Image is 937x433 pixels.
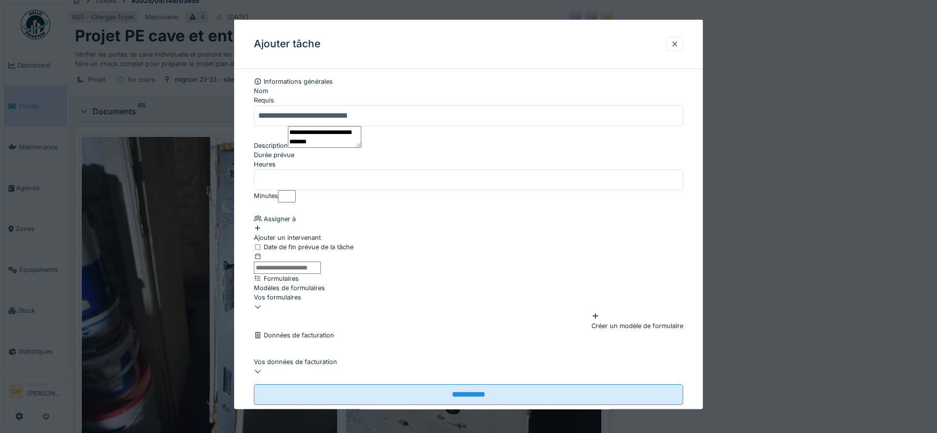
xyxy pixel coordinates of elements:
[254,150,294,160] label: Durée prévue
[254,330,683,339] div: Données de facturation
[254,223,683,242] div: Ajouter un intervenant
[254,96,683,105] div: Requis
[254,160,276,169] label: Heures
[254,357,683,366] div: Vos données de facturation
[254,191,278,200] label: Minutes
[254,77,683,86] div: Informations générales
[254,214,683,223] div: Assigner à
[254,242,683,252] div: Date de fin prévue de la tâche
[254,283,325,293] label: Modèles de formulaires
[254,140,288,150] label: Description
[591,311,683,330] div: Créer un modèle de formulaire
[254,293,683,302] div: Vos formulaires
[254,86,268,96] label: Nom
[254,273,683,283] div: Formulaires
[254,38,320,50] h3: Ajouter tâche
